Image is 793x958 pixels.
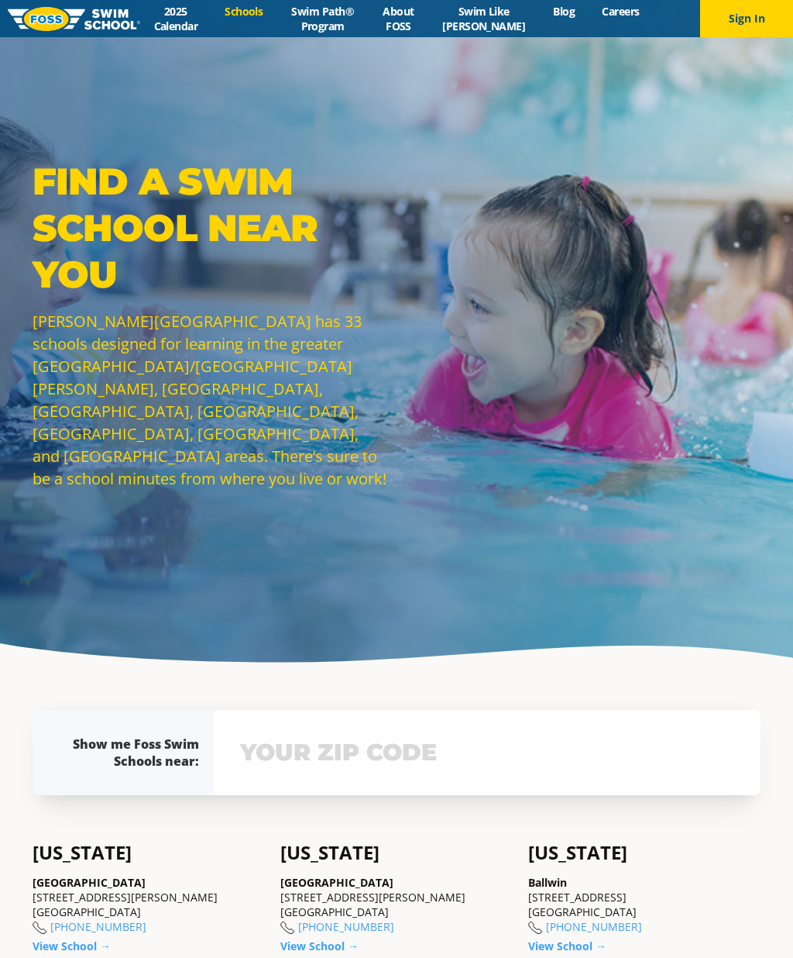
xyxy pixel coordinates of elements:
a: 2025 Calendar [140,4,211,33]
div: [STREET_ADDRESS] [GEOGRAPHIC_DATA] [528,875,760,935]
div: [STREET_ADDRESS][PERSON_NAME] [GEOGRAPHIC_DATA] [33,875,265,935]
a: View School → [528,939,606,953]
img: location-phone-o-icon.svg [280,922,295,935]
a: [PHONE_NUMBER] [50,919,146,934]
a: Swim Path® Program [276,4,369,33]
div: Show me Foss Swim Schools near: [64,736,199,770]
a: Blog [540,4,589,19]
a: [PHONE_NUMBER] [298,919,394,934]
img: location-phone-o-icon.svg [33,922,47,935]
h4: [US_STATE] [528,842,760,863]
h4: [US_STATE] [280,842,513,863]
a: [GEOGRAPHIC_DATA] [280,875,393,890]
img: FOSS Swim School Logo [8,7,140,31]
a: [GEOGRAPHIC_DATA] [33,875,146,890]
a: Swim Like [PERSON_NAME] [428,4,540,33]
a: View School → [280,939,359,953]
p: [PERSON_NAME][GEOGRAPHIC_DATA] has 33 schools designed for learning in the greater [GEOGRAPHIC_DA... [33,310,389,490]
div: [STREET_ADDRESS][PERSON_NAME] [GEOGRAPHIC_DATA] [280,875,513,935]
a: Schools [211,4,276,19]
a: Ballwin [528,875,567,890]
a: View School → [33,939,111,953]
a: Careers [589,4,653,19]
p: Find a Swim School Near You [33,158,389,298]
a: About FOSS [369,4,427,33]
h4: [US_STATE] [33,842,265,863]
a: [PHONE_NUMBER] [546,919,642,934]
input: YOUR ZIP CODE [236,730,739,775]
img: location-phone-o-icon.svg [528,922,543,935]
